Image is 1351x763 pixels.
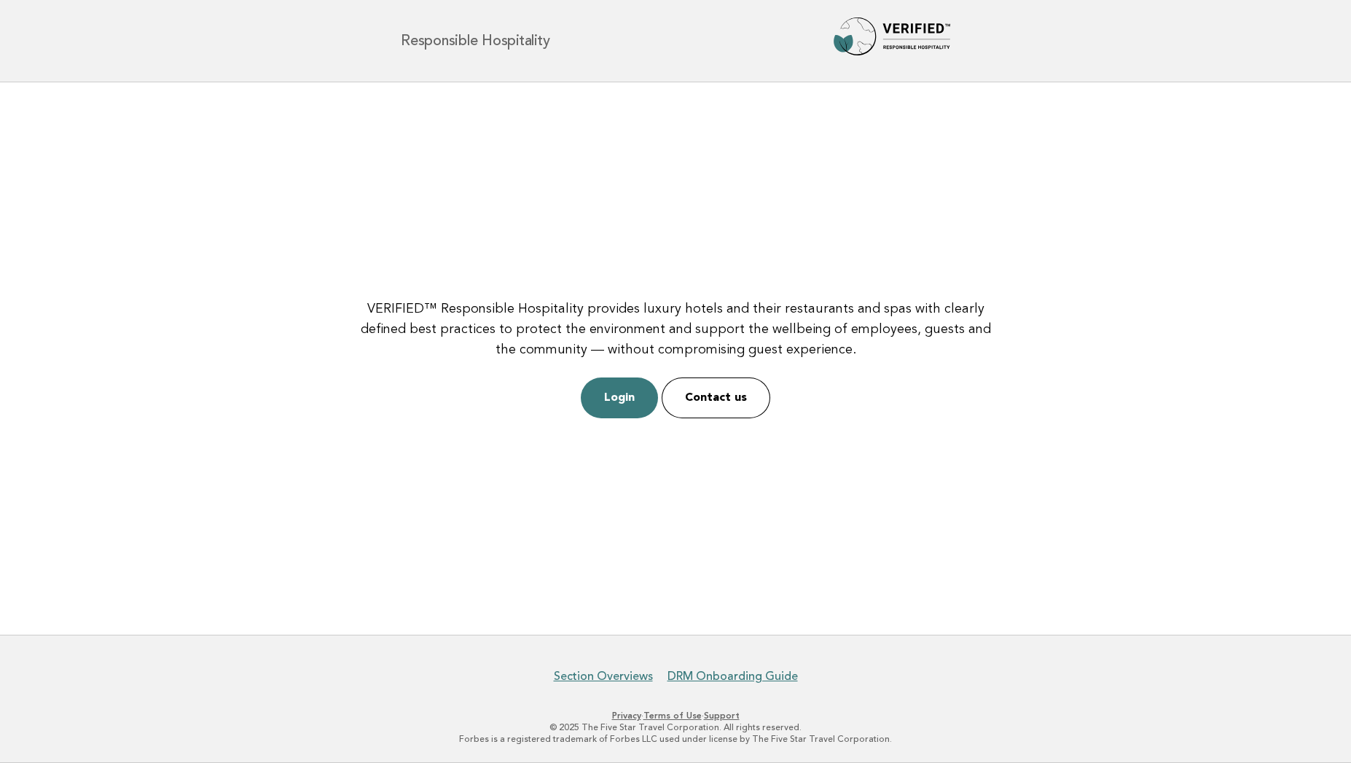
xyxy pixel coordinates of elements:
[662,377,770,418] a: Contact us
[230,733,1121,745] p: Forbes is a registered trademark of Forbes LLC used under license by The Five Star Travel Corpora...
[612,711,641,721] a: Privacy
[554,669,653,684] a: Section Overviews
[230,721,1121,733] p: © 2025 The Five Star Travel Corporation. All rights reserved.
[356,299,996,360] p: VERIFIED™ Responsible Hospitality provides luxury hotels and their restaurants and spas with clea...
[667,669,798,684] a: DRM Onboarding Guide
[643,711,702,721] a: Terms of Use
[581,377,658,418] a: Login
[230,710,1121,721] p: · ·
[834,17,950,64] img: Forbes Travel Guide
[401,34,549,48] h1: Responsible Hospitality
[704,711,740,721] a: Support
